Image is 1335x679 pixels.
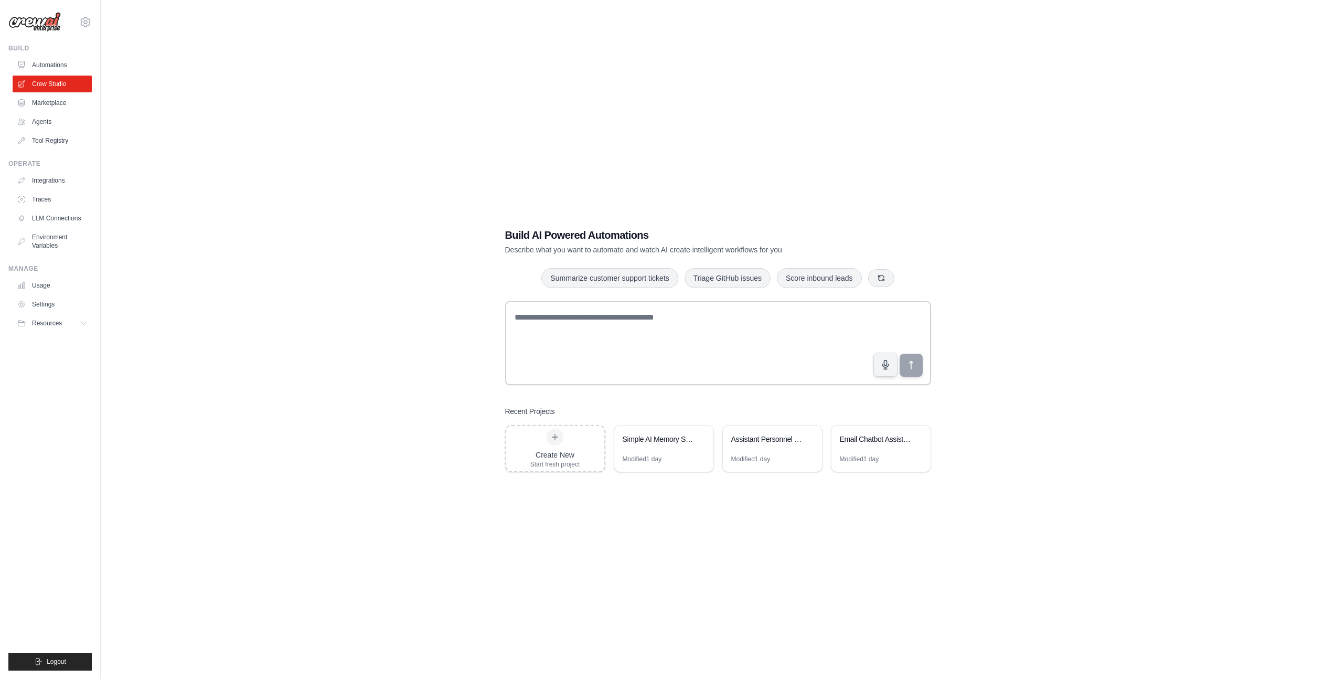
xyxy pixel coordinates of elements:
[840,434,912,444] div: Email Chatbot Assistant
[13,315,92,332] button: Resources
[8,160,92,168] div: Operate
[505,406,555,417] h3: Recent Projects
[13,132,92,149] a: Tool Registry
[505,228,858,242] h1: Build AI Powered Automations
[8,12,61,32] img: Logo
[13,210,92,227] a: LLM Connections
[868,269,894,287] button: Get new suggestions
[530,450,580,460] div: Create New
[13,57,92,73] a: Automations
[731,434,803,444] div: Assistant Personnel Gmail
[13,76,92,92] a: Crew Studio
[777,268,862,288] button: Score inbound leads
[623,455,662,463] div: Modified 1 day
[541,268,678,288] button: Summarize customer support tickets
[13,296,92,313] a: Settings
[530,460,580,469] div: Start fresh project
[685,268,771,288] button: Triage GitHub issues
[32,319,62,327] span: Resources
[13,229,92,254] a: Environment Variables
[731,455,771,463] div: Modified 1 day
[8,264,92,273] div: Manage
[505,245,858,255] p: Describe what you want to automate and watch AI create intelligent workflows for you
[13,113,92,130] a: Agents
[13,172,92,189] a: Integrations
[13,94,92,111] a: Marketplace
[623,434,695,444] div: Simple AI Memory System
[13,191,92,208] a: Traces
[840,455,879,463] div: Modified 1 day
[13,277,92,294] a: Usage
[47,657,66,666] span: Logout
[873,353,898,377] button: Click to speak your automation idea
[8,44,92,52] div: Build
[8,653,92,671] button: Logout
